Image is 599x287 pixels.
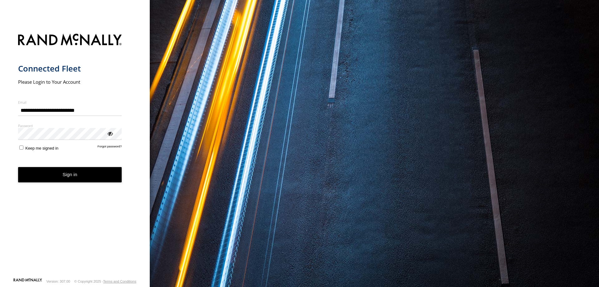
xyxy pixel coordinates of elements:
a: Visit our Website [13,278,42,285]
span: Keep me signed in [25,146,58,151]
div: © Copyright 2025 - [74,280,136,283]
h2: Please Login to Your Account [18,79,122,85]
a: Terms and Conditions [103,280,136,283]
input: Keep me signed in [19,146,23,150]
div: ViewPassword [107,130,113,136]
div: Version: 307.00 [46,280,70,283]
form: main [18,30,132,278]
label: Email [18,100,122,105]
h1: Connected Fleet [18,63,122,74]
button: Sign in [18,167,122,182]
img: Rand McNally [18,32,122,48]
label: Password [18,123,122,128]
a: Forgot password? [98,145,122,151]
